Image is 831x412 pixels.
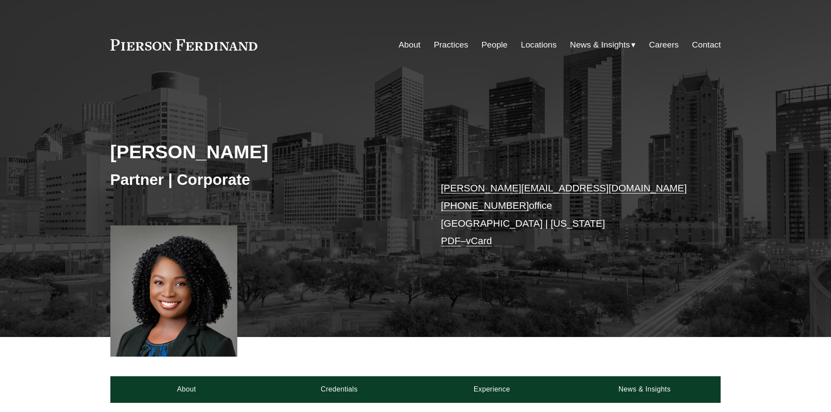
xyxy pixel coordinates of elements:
a: Locations [521,37,557,53]
span: News & Insights [570,37,630,53]
h3: Partner | Corporate [110,170,416,189]
a: Careers [649,37,679,53]
a: About [110,376,263,402]
a: News & Insights [568,376,721,402]
a: PDF [441,235,461,246]
a: Practices [434,37,468,53]
a: Contact [692,37,721,53]
p: office [GEOGRAPHIC_DATA] | [US_STATE] – [441,180,695,250]
a: Experience [416,376,568,402]
a: About [399,37,421,53]
a: [PERSON_NAME][EMAIL_ADDRESS][DOMAIN_NAME] [441,183,687,194]
a: folder dropdown [570,37,636,53]
a: People [482,37,508,53]
a: Credentials [263,376,416,402]
a: [PHONE_NUMBER] [441,200,529,211]
a: vCard [466,235,492,246]
h2: [PERSON_NAME] [110,140,416,163]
